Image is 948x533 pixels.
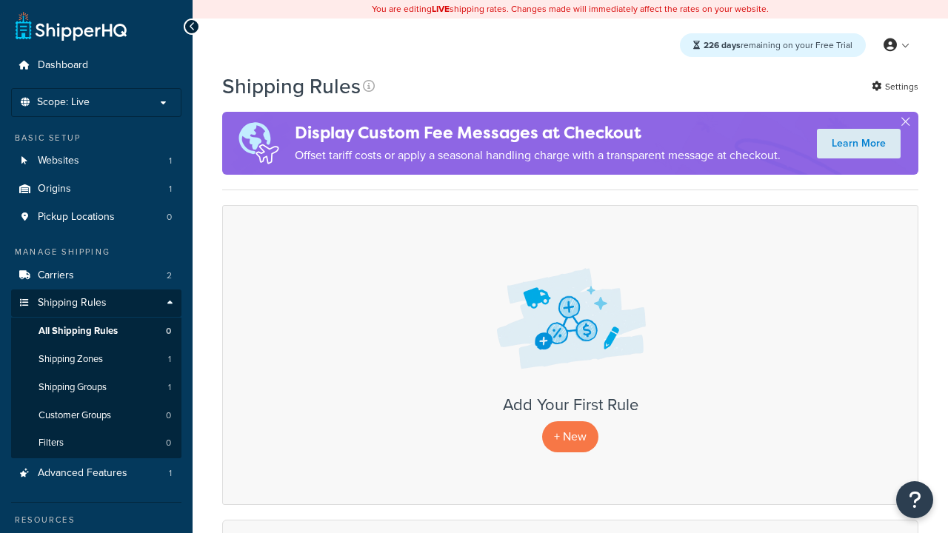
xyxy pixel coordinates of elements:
span: Pickup Locations [38,211,115,224]
img: duties-banner-06bc72dcb5fe05cb3f9472aba00be2ae8eb53ab6f0d8bb03d382ba314ac3c341.png [222,112,295,175]
b: LIVE [432,2,450,16]
span: All Shipping Rules [39,325,118,338]
span: Carriers [38,269,74,282]
span: 1 [169,183,172,195]
span: Websites [38,155,79,167]
p: Offset tariff costs or apply a seasonal handling charge with a transparent message at checkout. [295,145,781,166]
div: Resources [11,514,181,526]
h4: Display Custom Fee Messages at Checkout [295,121,781,145]
span: Customer Groups [39,409,111,422]
li: Carriers [11,262,181,289]
li: Advanced Features [11,460,181,487]
a: Advanced Features 1 [11,460,181,487]
li: Origins [11,175,181,203]
span: 0 [167,211,172,224]
li: Pickup Locations [11,204,181,231]
span: 1 [169,467,172,480]
div: remaining on your Free Trial [680,33,866,57]
a: Pickup Locations 0 [11,204,181,231]
a: Dashboard [11,52,181,79]
a: Carriers 2 [11,262,181,289]
span: Origins [38,183,71,195]
a: Shipping Groups 1 [11,374,181,401]
li: All Shipping Rules [11,318,181,345]
span: 2 [167,269,172,282]
a: Websites 1 [11,147,181,175]
span: Shipping Zones [39,353,103,366]
button: Open Resource Center [896,481,933,518]
li: Shipping Zones [11,346,181,373]
a: Shipping Rules [11,289,181,317]
span: Filters [39,437,64,449]
strong: 226 days [704,38,741,52]
span: 1 [168,381,171,394]
span: 0 [166,325,171,338]
span: Shipping Groups [39,381,107,394]
a: Customer Groups 0 [11,402,181,429]
span: 1 [169,155,172,167]
a: Settings [872,76,918,97]
li: Websites [11,147,181,175]
div: Basic Setup [11,132,181,144]
h1: Shipping Rules [222,72,361,101]
span: 0 [166,437,171,449]
a: All Shipping Rules 0 [11,318,181,345]
a: ShipperHQ Home [16,11,127,41]
span: Advanced Features [38,467,127,480]
a: Origins 1 [11,175,181,203]
a: Learn More [817,129,901,158]
a: Filters 0 [11,429,181,457]
span: Scope: Live [37,96,90,109]
span: 1 [168,353,171,366]
li: Shipping Rules [11,289,181,458]
li: Filters [11,429,181,457]
span: Shipping Rules [38,297,107,309]
div: Manage Shipping [11,246,181,258]
p: + New [542,421,598,452]
span: Dashboard [38,59,88,72]
span: 0 [166,409,171,422]
li: Shipping Groups [11,374,181,401]
li: Customer Groups [11,402,181,429]
h3: Add Your First Rule [238,396,903,414]
a: Shipping Zones 1 [11,346,181,373]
